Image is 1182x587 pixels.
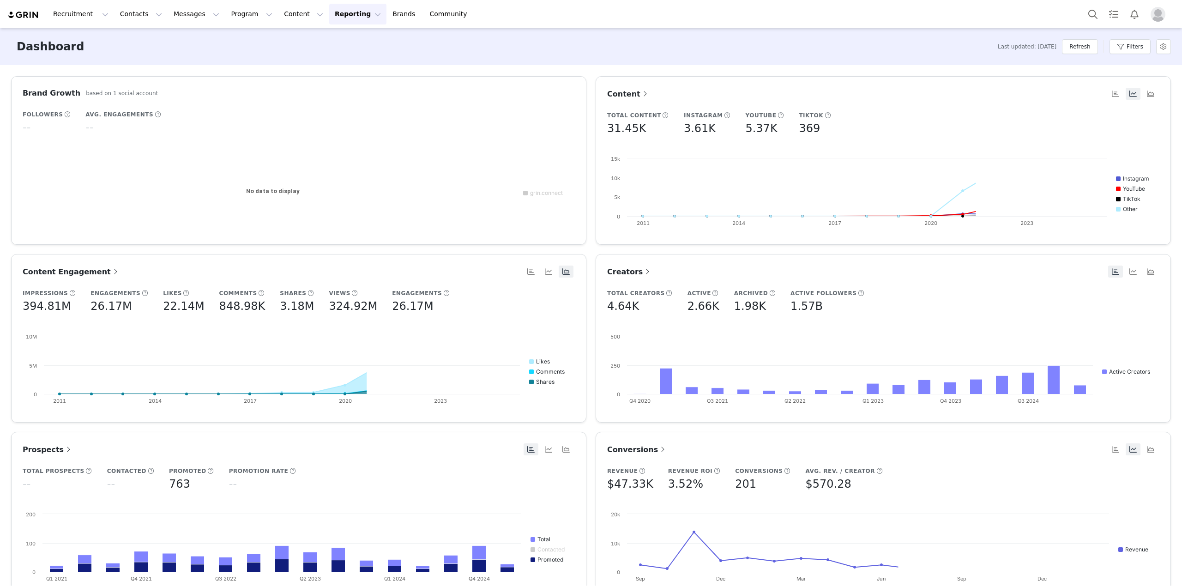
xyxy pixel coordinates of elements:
text: 2014 [732,220,745,226]
span: Conversions [607,445,667,454]
text: grin.connect [530,189,563,196]
h3: Dashboard [17,38,84,55]
h5: Impressions [23,289,68,297]
text: 2014 [149,398,162,404]
text: 2017 [828,220,841,226]
text: Q2 2023 [300,575,321,582]
text: Q2 2022 [784,398,806,404]
h5: Contacted [107,467,146,475]
h5: Archived [734,289,768,297]
text: No data to display [246,188,300,194]
text: 10k [611,175,620,182]
h5: $47.33K [607,476,653,492]
span: Creators [607,267,652,276]
a: Creators [607,266,652,278]
h5: 848.98K [219,298,265,315]
button: Search [1083,4,1103,24]
text: 5M [29,363,37,369]
h5: 3.61K [684,120,716,137]
text: Q3 2024 [1018,398,1039,404]
h5: Avg. Rev. / Creator [806,467,875,475]
h5: -- [85,119,93,136]
text: Revenue [1125,546,1148,553]
text: Q1 2024 [384,575,405,582]
h5: -- [229,476,237,492]
a: Prospects [23,444,73,455]
h5: TikTok [799,111,823,120]
h5: -- [23,476,30,492]
text: 20k [611,511,620,518]
h3: Brand Growth [23,88,80,99]
text: TikTok [1123,195,1140,202]
h5: Total Content [607,111,661,120]
h5: 26.17M [90,298,132,315]
text: Comments [536,368,565,375]
h5: Total Creators [607,289,665,297]
img: placeholder-profile.jpg [1151,7,1165,22]
span: Last updated: [DATE] [998,42,1056,51]
text: 10k [611,540,620,547]
text: Sep [957,575,966,582]
h5: -- [23,119,30,136]
button: Recruitment [48,4,114,24]
text: 2020 [339,398,352,404]
a: Conversions [607,444,667,455]
h5: Likes [163,289,182,297]
text: Promoted [537,556,563,563]
text: Q4 2021 [131,575,152,582]
h5: Shares [280,289,306,297]
span: Prospects [23,445,73,454]
text: Active Creators [1109,368,1150,375]
text: 2023 [434,398,447,404]
text: 0 [34,391,37,398]
h5: 763 [169,476,190,492]
h5: Views [329,289,350,297]
h5: Engagements [392,289,442,297]
text: Likes [536,358,550,365]
h5: Avg. Engagements [85,110,153,119]
a: Content [607,88,650,100]
h5: Revenue [607,467,638,475]
text: 2017 [244,398,257,404]
text: Sep [636,575,645,582]
h5: Comments [219,289,257,297]
h5: Active Followers [790,289,856,297]
text: 0 [32,569,36,575]
text: Q3 2021 [707,398,728,404]
button: Program [225,4,278,24]
h5: Conversions [735,467,783,475]
h5: 2.66K [687,298,719,315]
text: Q1 2023 [862,398,884,404]
h5: 5.37K [745,120,777,137]
h5: Total Prospects [23,467,84,475]
text: 0 [617,213,620,220]
text: Instagram [1123,175,1149,182]
text: Shares [536,378,555,385]
text: 0 [617,391,620,398]
text: Dec [1037,575,1047,582]
span: Content Engagement [23,267,120,276]
h5: Engagements [90,289,140,297]
text: Q1 2021 [46,575,67,582]
text: 250 [610,363,620,369]
button: Notifications [1124,4,1145,24]
h5: 201 [735,476,756,492]
text: 2020 [924,220,937,226]
h5: Instagram [684,111,723,120]
a: Content Engagement [23,266,120,278]
text: Total [537,536,550,543]
h5: 3.18M [280,298,314,315]
text: YouTube [1123,185,1145,192]
h5: Followers [23,110,63,119]
text: Q4 2023 [940,398,961,404]
h5: YouTube [745,111,776,120]
a: Community [424,4,477,24]
h5: 3.52% [668,476,703,492]
text: Jun [877,575,886,582]
h5: Revenue ROI [668,467,713,475]
button: Messages [168,4,225,24]
h5: 22.14M [163,298,204,315]
h5: Promoted [169,467,206,475]
img: grin logo [7,11,40,19]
